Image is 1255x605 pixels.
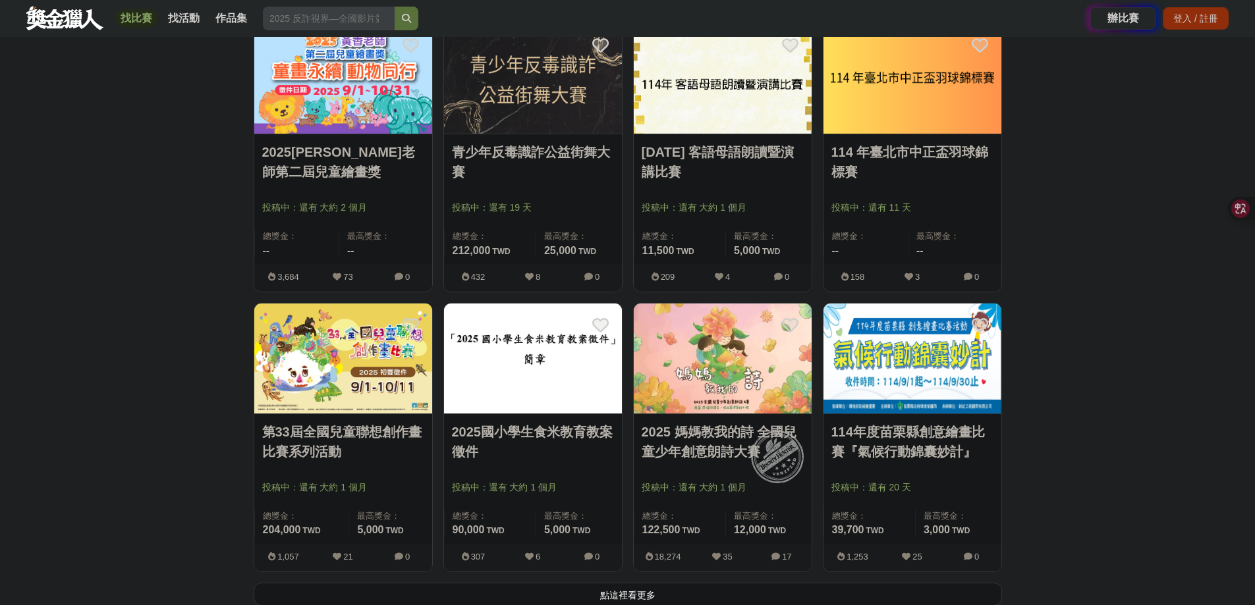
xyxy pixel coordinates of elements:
span: 總獎金： [453,230,528,243]
span: -- [916,245,924,256]
span: 最高獎金： [544,230,614,243]
span: 總獎金： [453,510,528,523]
img: Cover Image [823,303,1001,413]
a: 2025國小學生食米教育教案徵件 [452,422,614,461]
span: -- [832,245,839,256]
span: 投稿中：還有 大約 1 個月 [642,201,804,215]
span: 0 [405,552,410,562]
span: 90,000 [453,524,485,535]
span: 8 [536,272,540,282]
div: 登入 / 註冊 [1163,7,1229,30]
span: TWD [572,526,590,535]
span: 21 [343,552,352,562]
a: 第33屆全國兒童聯想創作畫比賽系列活動 [262,422,424,461]
span: 投稿中：還有 19 天 [452,201,614,215]
span: 投稿中：還有 11 天 [831,201,993,215]
a: Cover Image [634,24,812,135]
span: 總獎金： [263,510,341,523]
img: Cover Image [634,303,812,413]
span: TWD [302,526,320,535]
span: 投稿中：還有 大約 2 個月 [262,201,424,215]
a: [DATE] 客語母語朗讀暨演講比賽 [642,142,804,182]
span: TWD [952,526,970,535]
span: 1,253 [847,552,868,562]
span: 3,684 [277,272,299,282]
img: Cover Image [444,24,622,134]
a: 青少年反毒識詐公益街舞大賽 [452,142,614,182]
a: 找比賽 [115,9,157,28]
span: 212,000 [453,245,491,256]
span: 122,500 [642,524,681,535]
span: 投稿中：還有 大約 1 個月 [452,481,614,494]
span: 25,000 [544,245,576,256]
span: TWD [676,247,694,256]
span: TWD [578,247,596,256]
span: 總獎金： [832,230,901,243]
span: 0 [595,272,600,282]
span: 11,500 [642,245,675,256]
span: TWD [768,526,786,535]
span: 25 [912,552,922,562]
span: 3 [915,272,920,282]
span: TWD [492,247,510,256]
span: TWD [762,247,780,256]
span: 1,057 [277,552,299,562]
span: 158 [851,272,865,282]
span: 最高獎金： [734,230,804,243]
span: 432 [471,272,486,282]
a: 114年度苗栗縣創意繪畫比賽『氣候行動錦囊妙計』 [831,422,993,461]
span: 5,000 [544,524,571,535]
span: 投稿中：還有 20 天 [831,481,993,494]
span: 0 [595,552,600,562]
img: Cover Image [254,24,432,134]
span: 204,000 [263,524,301,535]
span: 18,274 [655,552,681,562]
img: Cover Image [444,303,622,413]
span: 0 [974,552,979,562]
span: 最高獎金： [924,510,993,523]
input: 2025 反詐視界—全國影片競賽 [263,7,395,30]
span: 12,000 [734,524,766,535]
span: 6 [536,552,540,562]
span: TWD [682,526,700,535]
a: 114 年臺北市中正盃羽球錦標賽 [831,142,993,182]
img: Cover Image [254,303,432,413]
span: 5,000 [734,245,760,256]
span: 總獎金： [832,510,907,523]
span: 最高獎金： [347,230,424,243]
a: 2025 媽媽教我的詩 全國兒童少年創意朗詩大賽 [642,422,804,461]
span: 總獎金： [263,230,331,243]
a: 辦比賽 [1090,7,1156,30]
span: 39,700 [832,524,864,535]
img: Cover Image [634,24,812,134]
span: 73 [343,272,352,282]
span: TWD [385,526,403,535]
span: 0 [785,272,789,282]
span: 3,000 [924,524,950,535]
span: -- [263,245,270,256]
span: 最高獎金： [916,230,993,243]
span: 5,000 [357,524,383,535]
span: 總獎金： [642,230,717,243]
img: Cover Image [823,24,1001,134]
span: 4 [725,272,730,282]
a: 2025[PERSON_NAME]老師第二屆兒童繪畫獎 [262,142,424,182]
span: 投稿中：還有 大約 1 個月 [642,481,804,494]
a: Cover Image [254,24,432,135]
a: Cover Image [444,24,622,135]
span: 總獎金： [642,510,717,523]
span: 0 [974,272,979,282]
a: 作品集 [210,9,252,28]
span: 最高獎金： [734,510,804,523]
span: TWD [866,526,883,535]
span: 307 [471,552,486,562]
span: 投稿中：還有 大約 1 個月 [262,481,424,494]
a: Cover Image [823,24,1001,135]
span: 35 [723,552,732,562]
span: 最高獎金： [357,510,424,523]
span: 17 [782,552,791,562]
